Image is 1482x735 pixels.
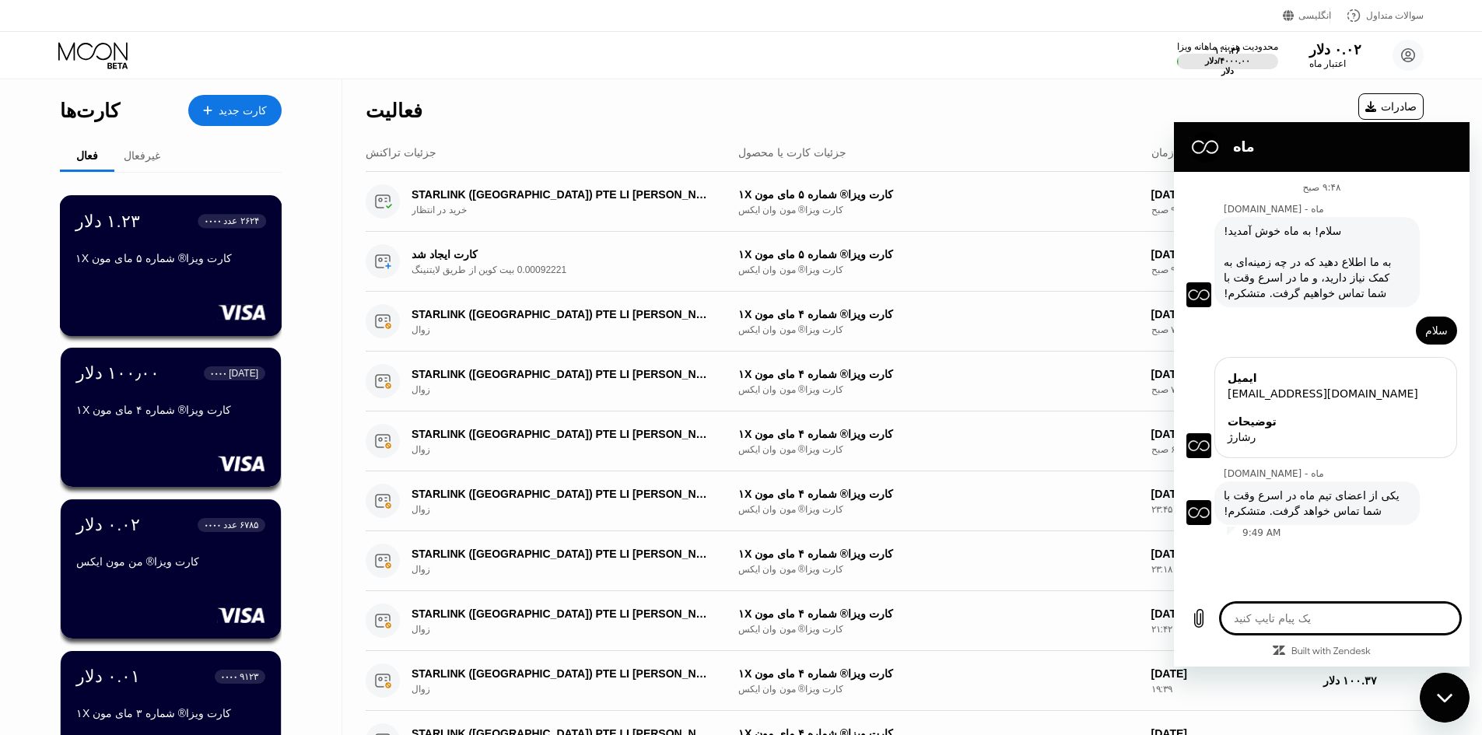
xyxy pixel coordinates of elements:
div: ۱.۲۳ دلار● ● ● ●۲۶۲۴ عددکارت ویزا® شماره ۵ مای مون ۱X [61,196,281,335]
font: فعالیت [366,100,422,121]
font: STARLINK ([GEOGRAPHIC_DATA]) PTE LI [PERSON_NAME] [412,607,723,620]
font: ۶۷۸۵ عدد [223,520,258,530]
font: ۱.۲۳ دلار [75,211,140,230]
font: ● ● ● ● [222,674,237,679]
iframe: پنجره پیام رسانی [1174,122,1470,667]
font: ۰.۰۲ دلار [76,515,140,534]
font: [DATE] [1151,488,1187,500]
font: تاریخ و زمان [1151,146,1207,159]
font: کارت ویزا® مون وان ایکس [738,504,843,515]
font: STARLINK ([GEOGRAPHIC_DATA]) PTE LI [PERSON_NAME] [412,428,723,440]
font: ۹۱۲۳ [240,671,258,682]
div: STARLINK ([GEOGRAPHIC_DATA]) PTE LI [PERSON_NAME]زوالکارت ویزا® شماره ۴ مای مون ۱Xکارت ویزا® مون ... [366,352,1424,411]
div: ۰.۰۲ دلاراعتبار ماه [1309,41,1361,69]
div: سوالات متداول [1330,8,1424,23]
div: صادرات [1358,93,1424,120]
font: کارت ویزا® شماره ۳ مای مون ۱X [76,707,231,719]
div: STARLINK ([GEOGRAPHIC_DATA]) PTE LI [PERSON_NAME]زوالکارت ویزا® شماره ۴ مای مون ۱Xکارت ویزا® مون ... [366,411,1424,471]
div: STARLINK ([GEOGRAPHIC_DATA]) PTE LI [PERSON_NAME]زوالکارت ویزا® شماره ۴ مای مون ۱Xکارت ویزا® مون ... [366,292,1424,352]
font: [DATE] [1151,667,1187,680]
font: انگلیسی [1298,10,1331,21]
font: جزئیات کارت یا محصول [738,146,846,159]
font: ● ● ● ● [205,523,220,527]
font: کارت ویزا® مون وان ایکس [738,624,843,635]
font: کارت ویزا® شماره ۴ مای مون ۱X [738,428,893,440]
font: کارت ویزا® شماره ۵ مای مون ۱X [75,252,232,264]
font: ۲۳:۴۵ [1151,504,1172,515]
font: ۹:۱۵ صبح [1151,264,1188,275]
div: STARLINK ([GEOGRAPHIC_DATA]) PTE LI [PERSON_NAME]زوالکارت ویزا® شماره ۴ مای مون ۱Xکارت ویزا® مون ... [366,471,1424,531]
font: کارت ویزا® شماره ۵ مای مون ۱X [738,188,893,201]
div: کارت جدید [188,95,282,126]
font: کارت ویزا® شماره ۴ مای مون ۱X [738,368,893,380]
div: انگلیسی [1283,8,1330,23]
font: ۷:۱۴ صبح [1151,324,1188,335]
font: اعتبار ماه [1309,58,1346,69]
font: کارت ویزا® مون وان ایکس [738,324,843,335]
font: ۱۰۰.۳۷ دلار [1323,674,1377,687]
font: غیرفعال [124,149,160,162]
iframe: دکمه برای باز کردن پنجره پیام‌رسانی، در حال انجام مکالمه [1420,673,1470,723]
font: کارت ویزا® مون وان ایکس [738,205,843,215]
font: سوالات متداول [1366,10,1424,21]
font: / [1217,56,1220,65]
font: خرید در انتظار [412,205,467,215]
font: ۹:۱۹ صبح [1151,205,1188,215]
font: STARLINK ([GEOGRAPHIC_DATA]) PTE LI [PERSON_NAME] [412,308,723,320]
font: کارت ویزا® مون وان ایکس [738,444,843,455]
div: STARLINK ([GEOGRAPHIC_DATA]) PTE LI [PERSON_NAME]زوالکارت ویزا® شماره ۴ مای مون ۱Xکارت ویزا® مون ... [366,591,1424,651]
font: [DATE] [1151,428,1187,440]
font: کارت ویزا® من مون ایکس [76,555,199,568]
font: کارت ویزا® شماره ۴ مای مون ۱X [738,308,893,320]
font: فعال [76,149,98,162]
font: 0.00092221 بیت کوین از طریق لایتنینگ [412,264,566,275]
font: ۴۰۰۰.۰۰ دلار [1220,56,1253,75]
font: STARLINK ([GEOGRAPHIC_DATA]) PTE LI [PERSON_NAME] [412,488,723,500]
font: ۰.۰۲ دلار [1309,42,1361,58]
font: ۲۱:۴۲ [1151,624,1172,635]
font: ● ● ● ● [211,371,226,376]
div: کارت ایجاد شد0.00092221 بیت کوین از طریق لایتنینگکارت ویزا® شماره ۵ مای مون ۱Xکارت ویزا® مون وان ... [366,232,1424,292]
font: کارت ویزا® شماره ۴ مای مون ۱X [738,488,893,500]
font: [DATE] [1151,308,1187,320]
font: زوال [412,684,430,695]
font: زوال [412,324,430,335]
font: زوال [412,624,430,635]
font: ۰.۰۱ دلار [76,667,140,686]
font: [DATE] [1151,607,1187,620]
font: کارت ویزا® شماره ۴ مای مون ۱X [738,607,893,620]
font: [DATE] [1151,188,1187,201]
font: محدودیت هزینه ماهانه ویزا [1177,41,1278,52]
font: کارت ویزا® شماره ۴ مای مون ۱X [738,667,893,680]
font: کارت ویزا® مون وان ایکس [738,384,843,395]
font: ۱۹:۳۹ [1151,684,1172,695]
font: ۲۶۲۴ عدد [223,215,259,226]
font: [DATE] [1151,368,1187,380]
font: کارت ویزا® مون وان ایکس [738,564,843,575]
font: STARLINK ([GEOGRAPHIC_DATA]) PTE LI [PERSON_NAME] [412,188,723,201]
font: ۱۰۰٫۰۰ دلار [76,363,159,383]
font: [DATE] [1151,248,1187,261]
div: ۱۰۰٫۰۰ دلار● ● ● ●[DATE]کارت ویزا® شماره ۴ مای مون ۱X [61,348,281,487]
font: کارت ویزا® شماره ۴ مای مون ۱X [76,404,231,416]
font: [DATE] [1151,548,1187,560]
font: ۶:۰۷ صبح [1151,444,1188,455]
div: ۰.۰۲ دلار● ● ● ●۶۷۸۵ عددکارت ویزا® من مون ایکس [61,499,281,639]
font: [DATE] [229,368,258,379]
font: کارت ویزا® مون وان ایکس [738,684,843,695]
font: زوال [412,384,430,395]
